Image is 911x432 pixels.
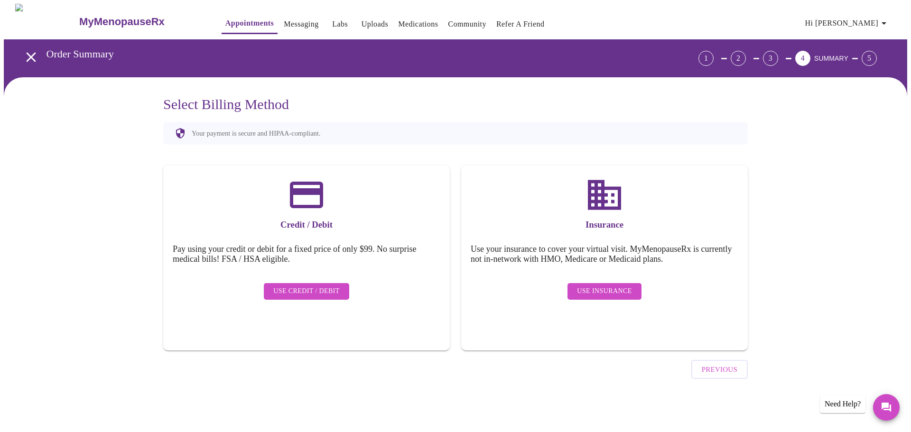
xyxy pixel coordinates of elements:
[398,18,438,31] a: Medications
[163,96,748,112] h3: Select Billing Method
[17,43,45,71] button: open drawer
[493,15,548,34] button: Refer a Friend
[78,5,203,38] a: MyMenopauseRx
[471,220,738,230] h3: Insurance
[691,360,748,379] button: Previous
[173,220,440,230] h3: Credit / Debit
[795,51,810,66] div: 4
[79,16,165,28] h3: MyMenopauseRx
[222,14,278,34] button: Appointments
[698,51,714,66] div: 1
[46,48,646,60] h3: Order Summary
[173,244,440,264] h5: Pay using your credit or debit for a fixed price of only $99. No surprise medical bills! FSA / HS...
[702,363,737,376] span: Previous
[763,51,778,66] div: 3
[471,244,738,264] h5: Use your insurance to cover your virtual visit. MyMenopauseRx is currently not in-network with HM...
[394,15,442,34] button: Medications
[801,14,893,33] button: Hi [PERSON_NAME]
[192,129,320,138] p: Your payment is secure and HIPAA-compliant.
[567,283,641,300] button: Use Insurance
[496,18,545,31] a: Refer a Friend
[805,17,890,30] span: Hi [PERSON_NAME]
[444,15,490,34] button: Community
[284,18,318,31] a: Messaging
[731,51,746,66] div: 2
[814,55,848,62] span: SUMMARY
[820,395,865,413] div: Need Help?
[332,18,348,31] a: Labs
[325,15,355,34] button: Labs
[264,283,349,300] button: Use Credit / Debit
[577,285,632,297] span: Use Insurance
[15,4,78,39] img: MyMenopauseRx Logo
[862,51,877,66] div: 5
[362,18,389,31] a: Uploads
[448,18,486,31] a: Community
[225,17,274,30] a: Appointments
[273,285,340,297] span: Use Credit / Debit
[280,15,322,34] button: Messaging
[358,15,392,34] button: Uploads
[873,394,900,421] button: Messages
